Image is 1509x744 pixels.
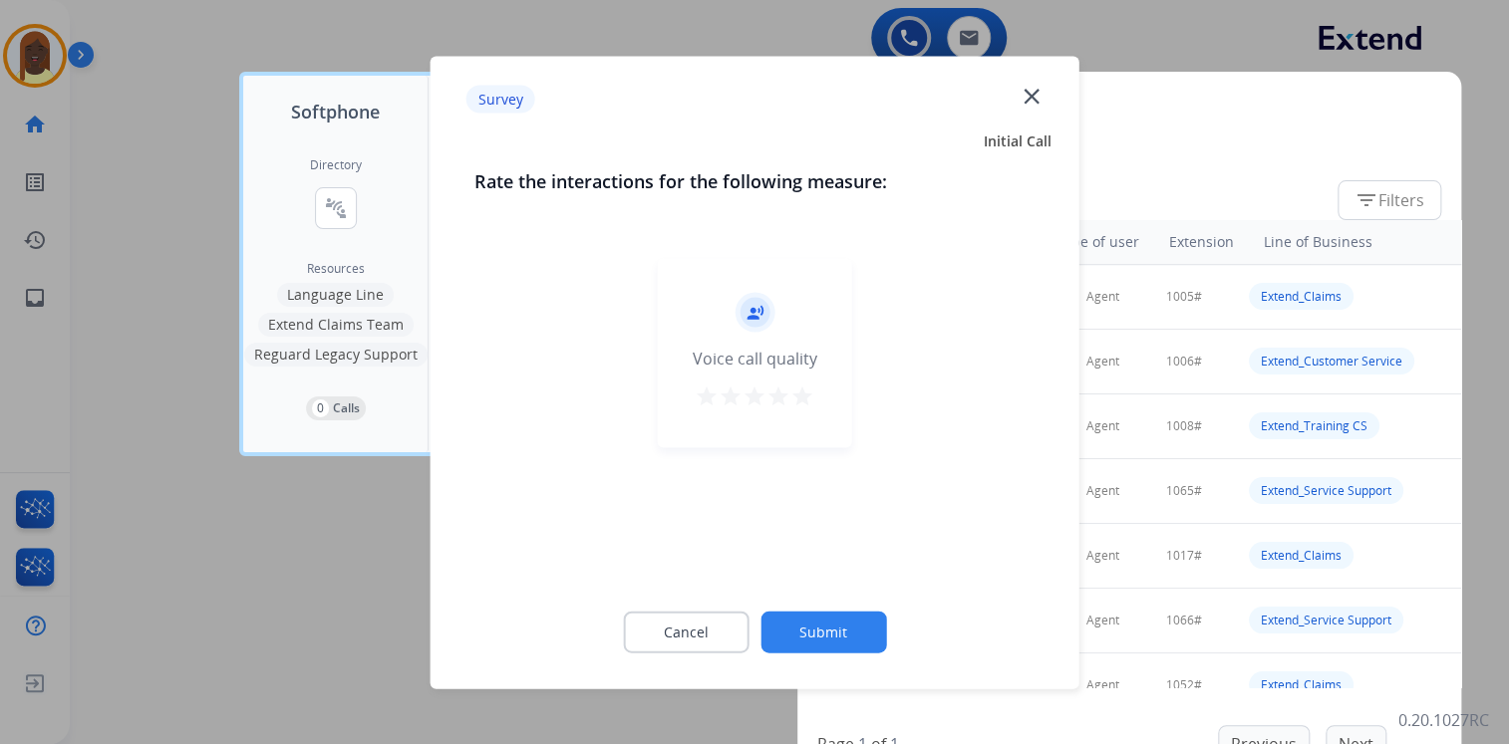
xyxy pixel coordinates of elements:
[1355,188,1424,212] span: Filters
[277,283,394,307] button: Language Line
[1249,607,1403,633] div: Extend_Service Support
[1249,412,1379,439] div: Extend_Training CS
[1166,548,1202,564] span: 1017#
[1253,222,1451,262] th: Line of Business
[333,399,360,417] p: Calls
[1086,677,1119,693] span: Agent
[324,196,348,220] mat-icon: connect_without_contact
[258,313,414,337] button: Extend Claims Team
[623,611,749,652] button: Cancel
[1166,483,1202,499] span: 1065#
[1249,348,1414,374] div: Extend_Customer Service
[291,98,380,125] span: Softphone
[790,383,814,407] mat-icon: star
[1249,542,1354,569] div: Extend_Claims
[1166,677,1202,693] span: 1052#
[1086,483,1119,499] span: Agent
[1158,222,1243,262] th: Extension
[1086,354,1119,370] span: Agent
[817,133,1441,170] p: Extend
[1086,613,1119,628] span: Agent
[984,130,1052,150] span: Initial Call
[1249,477,1403,504] div: Extend_Service Support
[1249,671,1354,698] div: Extend_Claims
[1166,418,1202,434] span: 1008#
[1018,83,1044,109] mat-icon: close
[1029,222,1149,262] th: Type of user
[307,261,365,277] span: Resources
[1086,548,1119,564] span: Agent
[306,396,366,420] button: 0Calls
[695,383,719,407] mat-icon: star
[1086,418,1119,434] span: Agent
[746,303,763,321] mat-icon: record_voice_over
[766,383,790,407] mat-icon: star
[1338,180,1441,220] button: Filters
[760,611,886,652] button: Submit
[693,346,817,370] div: Voice call quality
[474,166,1036,194] h3: Rate the interactions for the following measure:
[466,86,535,114] p: Survey
[743,383,766,407] mat-icon: star
[719,383,743,407] mat-icon: star
[1249,283,1354,310] div: Extend_Claims
[1166,613,1202,628] span: 1066#
[244,343,428,367] button: Reguard Legacy Support
[312,399,329,417] p: 0
[1086,289,1119,305] span: Agent
[1166,289,1202,305] span: 1005#
[1355,188,1378,212] mat-icon: filter_list
[1166,354,1202,370] span: 1006#
[310,157,362,173] h2: Directory
[1398,708,1489,732] p: 0.20.1027RC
